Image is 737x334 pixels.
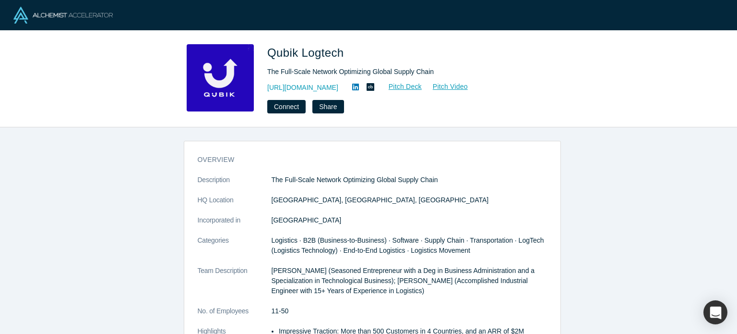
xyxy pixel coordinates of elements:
p: [PERSON_NAME] (Seasoned Entrepreneur with a Deg in Business Administration and a Specialization i... [272,266,547,296]
button: Share [312,100,344,113]
button: Connect [267,100,306,113]
h3: overview [198,155,534,165]
dt: Categories [198,235,272,266]
p: The Full-Scale Network Optimizing Global Supply Chain [272,175,547,185]
span: Logistics · B2B (Business-to-Business) · Software · Supply Chain · Transportation · LogTech (Logi... [272,236,544,254]
a: Pitch Deck [378,81,422,92]
a: [URL][DOMAIN_NAME] [267,83,338,93]
dt: HQ Location [198,195,272,215]
dd: [GEOGRAPHIC_DATA] [272,215,547,225]
img: Alchemist Logo [13,7,113,24]
dt: Description [198,175,272,195]
dt: Incorporated in [198,215,272,235]
span: Qubik Logtech [267,46,347,59]
dd: 11-50 [272,306,547,316]
img: Qubik Logtech's Logo [187,44,254,111]
dt: Team Description [198,266,272,306]
div: The Full-Scale Network Optimizing Global Supply Chain [267,67,536,77]
dt: No. of Employees [198,306,272,326]
a: Pitch Video [422,81,468,92]
dd: [GEOGRAPHIC_DATA], [GEOGRAPHIC_DATA], [GEOGRAPHIC_DATA] [272,195,547,205]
